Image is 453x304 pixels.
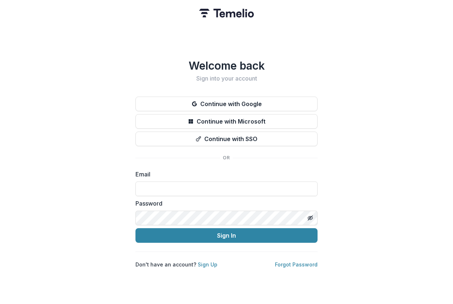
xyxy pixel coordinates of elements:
[135,261,217,268] p: Don't have an account?
[135,199,313,208] label: Password
[275,261,318,268] a: Forgot Password
[135,114,318,129] button: Continue with Microsoft
[135,97,318,111] button: Continue with Google
[135,75,318,82] h2: Sign into your account
[135,228,318,243] button: Sign In
[135,170,313,179] label: Email
[304,212,316,224] button: Toggle password visibility
[198,261,217,268] a: Sign Up
[135,132,318,146] button: Continue with SSO
[135,59,318,72] h1: Welcome back
[199,9,254,17] img: Temelio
